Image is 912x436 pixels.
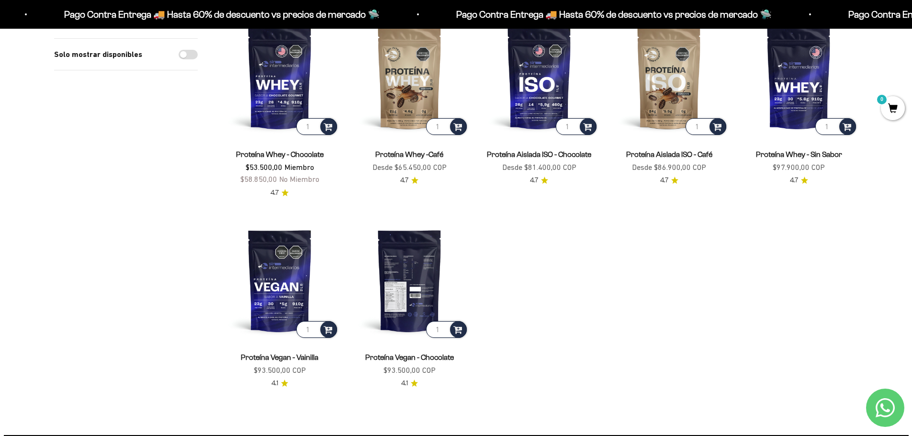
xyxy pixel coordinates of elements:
a: Proteína Vegan - Vainilla [241,353,318,361]
a: Proteína Whey -Café [375,150,443,158]
span: 4.1 [401,378,408,389]
sale-price: $93.500,00 COP [254,364,306,377]
mark: 0 [876,94,888,105]
p: Pago Contra Entrega 🚚 Hasta 60% de descuento vs precios de mercado 🛸 [64,7,380,22]
a: Proteína Vegan - Chocolate [365,353,454,361]
span: 4.7 [660,175,668,186]
a: Proteína Whey - Chocolate [236,150,324,158]
span: 4.7 [270,188,279,198]
a: 4.74.7 de 5.0 estrellas [660,175,678,186]
a: Proteína Whey - Sin Sabor [756,150,842,158]
span: 4.7 [400,175,408,186]
img: Proteína Vegan - Chocolate [350,221,469,339]
sale-price: $93.500,00 COP [383,364,436,377]
sale-price: Desde $65.450,00 COP [372,161,447,174]
a: 4.14.1 de 5.0 estrellas [271,378,288,389]
span: 4.1 [271,378,278,389]
a: 4.74.7 de 5.0 estrellas [400,175,418,186]
p: Pago Contra Entrega 🚚 Hasta 60% de descuento vs precios de mercado 🛸 [456,7,772,22]
a: 4.74.7 de 5.0 estrellas [530,175,548,186]
label: Solo mostrar disponibles [54,48,142,61]
span: No Miembro [279,175,319,183]
a: Proteína Aislada ISO - Café [626,150,712,158]
a: 4.74.7 de 5.0 estrellas [790,175,808,186]
span: 4.7 [790,175,798,186]
sale-price: Desde $81.400,00 COP [502,161,576,174]
sale-price: $97.900,00 COP [773,161,825,174]
a: Proteína Aislada ISO - Chocolate [487,150,591,158]
span: Miembro [284,163,314,171]
span: 4.7 [530,175,538,186]
a: 4.14.1 de 5.0 estrellas [401,378,418,389]
sale-price: Desde $86.900,00 COP [632,161,706,174]
a: 0 [881,104,905,114]
a: 4.74.7 de 5.0 estrellas [270,188,289,198]
span: $58.850,00 [240,175,277,183]
span: $53.500,00 [246,163,282,171]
